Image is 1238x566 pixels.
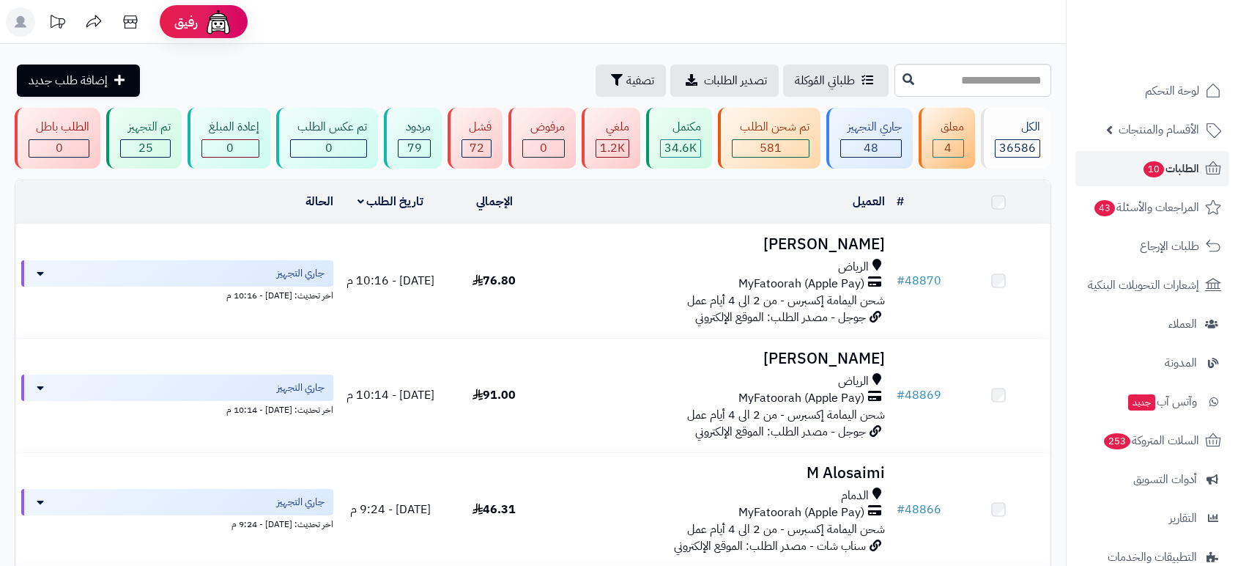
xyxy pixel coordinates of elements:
[933,140,963,157] div: 4
[201,119,259,136] div: إعادة المبلغ
[897,386,941,404] a: #48869
[1075,384,1229,419] a: وآتس آبجديد
[273,108,381,169] a: تم عكس الطلب 0
[1094,200,1115,216] span: 43
[1093,197,1199,218] span: المراجعات والأسئلة
[897,272,905,290] span: #
[398,119,430,136] div: مردود
[999,139,1036,157] span: 36586
[346,386,434,404] span: [DATE] - 10:14 م
[1138,41,1224,72] img: logo-2.png
[121,140,169,157] div: 25
[687,406,885,424] span: شحن اليمامة إكسبرس - من 2 الى 4 أيام عمل
[445,108,505,169] a: فشل 72
[783,65,889,97] a: طلباتي المُوكلة
[357,193,424,210] a: تاريخ الطلب
[204,7,233,37] img: ai-face.png
[1075,501,1229,536] a: التقارير
[120,119,170,136] div: تم التجهيز
[103,108,184,169] a: تم التجهيز 25
[39,7,75,40] a: تحديثات المنصة
[1075,190,1229,225] a: المراجعات والأسئلة43
[841,140,901,157] div: 48
[897,501,941,518] a: #48866
[579,108,643,169] a: ملغي 1.2K
[715,108,823,169] a: تم شحن الطلب 581
[407,139,422,157] span: 79
[687,292,885,309] span: شحن اليمامة إكسبرس - من 2 الى 4 أيام عمل
[661,140,700,157] div: 34611
[29,140,89,157] div: 0
[660,119,701,136] div: مكتمل
[823,108,916,169] a: جاري التجهيز 48
[596,119,629,136] div: ملغي
[1075,462,1229,497] a: أدوات التسويق
[277,381,325,395] span: جاري التجهيز
[738,390,864,407] span: MyFatoorah (Apple Pay)
[1127,392,1197,412] span: وآتس آب
[291,140,366,157] div: 0
[470,139,484,157] span: 72
[732,119,809,136] div: تم شحن الطلب
[1075,423,1229,458] a: السلات المتروكة253
[795,72,855,89] span: طلباتي المُوكلة
[664,139,697,157] span: 34.6K
[670,65,779,97] a: تصدير الطلبات
[552,465,885,482] h3: M Alosaimi
[305,193,333,210] a: الحالة
[472,386,516,404] span: 91.00
[1133,469,1197,490] span: أدوات التسويق
[472,501,516,518] span: 46.31
[350,501,431,518] span: [DATE] - 9:24 م
[1075,268,1229,303] a: إشعارات التحويلات البنكية
[897,501,905,518] span: #
[897,272,941,290] a: #48870
[476,193,513,210] a: الإجمالي
[290,119,367,136] div: تم عكس الطلب
[29,72,108,89] span: إضافة طلب جديد
[1168,314,1197,334] span: العملاء
[381,108,444,169] a: مردود 79
[596,65,666,97] button: تصفية
[138,139,153,157] span: 25
[1075,229,1229,264] a: طلبات الإرجاع
[1169,508,1197,529] span: التقارير
[897,386,905,404] span: #
[1075,306,1229,342] a: العملاء
[841,488,869,504] span: الدمام
[626,72,654,89] span: تصفية
[695,423,866,441] span: جوجل - مصدر الطلب: الموقع الإلكتروني
[596,140,629,157] div: 1166
[1119,120,1199,140] span: الأقسام والمنتجات
[462,140,491,157] div: 72
[21,287,333,302] div: اخر تحديث: [DATE] - 10:16 م
[600,139,625,157] span: 1.2K
[978,108,1054,169] a: الكل36586
[838,373,869,390] span: الرياض
[897,193,904,210] a: #
[552,350,885,367] h3: [PERSON_NAME]
[1145,81,1199,101] span: لوحة التحكم
[325,139,333,157] span: 0
[704,72,767,89] span: تصدير الطلبات
[933,119,963,136] div: معلق
[1075,345,1229,381] a: المدونة
[643,108,715,169] a: مكتمل 34.6K
[838,259,869,276] span: الرياض
[56,139,63,157] span: 0
[687,521,885,538] span: شحن اليمامة إكسبرس - من 2 الى 4 أيام عمل
[864,139,878,157] span: 48
[1088,275,1199,295] span: إشعارات التحويلات البنكية
[21,401,333,416] div: اخر تحديث: [DATE] - 10:14 م
[21,515,333,531] div: اخر تحديث: [DATE] - 9:24 م
[462,119,492,136] div: فشل
[916,108,977,169] a: معلق 4
[1140,236,1199,257] span: طلبات الإرجاع
[1075,151,1229,186] a: الطلبات10
[733,140,808,157] div: 581
[522,119,564,136] div: مرفوض
[12,108,103,169] a: الطلب باطل 0
[523,140,563,157] div: 0
[277,495,325,510] span: جاري التجهيز
[202,140,259,157] div: 0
